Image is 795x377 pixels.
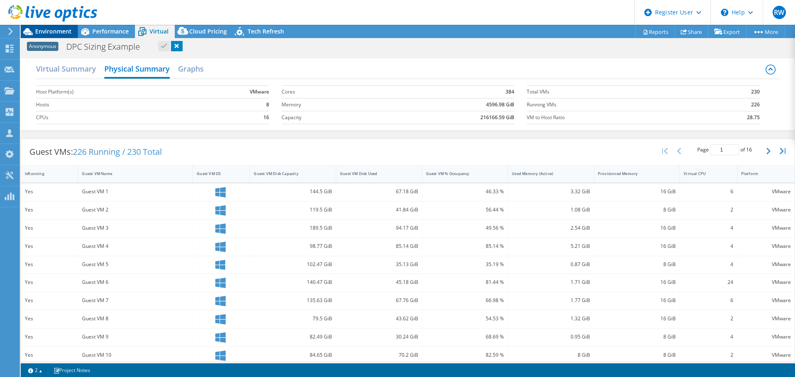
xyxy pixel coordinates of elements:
div: VMware [741,351,791,360]
div: 49.56 % [426,223,504,233]
div: 67.76 GiB [340,296,418,305]
b: 4596.98 GiB [486,101,514,109]
b: 230 [751,88,760,96]
div: 135.63 GiB [254,296,332,305]
a: Export [708,25,747,38]
div: 45.18 GiB [340,278,418,287]
div: 102.47 GiB [254,260,332,269]
label: Capacity [282,113,378,122]
div: 16 GiB [598,278,676,287]
label: CPUs [36,113,195,122]
div: 3.32 GiB [512,187,590,196]
div: 8 GiB [512,351,590,360]
span: Tech Refresh [248,27,284,35]
div: Yes [25,260,74,269]
div: 24 [684,278,733,287]
div: 1.77 GiB [512,296,590,305]
div: Guest VMs: [21,139,170,165]
div: 85.14 GiB [340,242,418,251]
h2: Graphs [178,60,204,77]
b: 8 [266,101,269,109]
span: Anonymous [27,42,58,51]
div: 54.53 % [426,314,504,323]
div: VMware [741,278,791,287]
div: 8 GiB [598,332,676,341]
div: Guest VM 6 [82,278,189,287]
div: 4 [684,242,733,251]
div: 0.95 GiB [512,332,590,341]
h1: DPC Sizing Example [63,42,153,51]
div: 43.62 GiB [340,314,418,323]
div: Yes [25,351,74,360]
div: Guest VM 5 [82,260,189,269]
div: 1.71 GiB [512,278,590,287]
div: 30.24 GiB [340,332,418,341]
div: Guest VM Name [82,171,179,176]
div: 46.33 % [426,187,504,196]
div: Yes [25,223,74,233]
label: Hosts [36,101,195,109]
div: 119.5 GiB [254,205,332,214]
label: Memory [282,101,378,109]
div: 2 [684,205,733,214]
div: VMware [741,187,791,196]
div: Guest VM 4 [82,242,189,251]
b: 28.75 [747,113,760,122]
div: Yes [25,296,74,305]
div: 8 GiB [598,351,676,360]
a: Project Notes [48,365,96,375]
div: 1.08 GiB [512,205,590,214]
input: jump to page [710,144,739,155]
div: 8 GiB [598,260,676,269]
b: VMware [250,88,269,96]
div: 68.69 % [426,332,504,341]
label: Host Platform(s) [36,88,195,96]
div: 16 GiB [598,314,676,323]
div: Guest VM 9 [82,332,189,341]
div: 2.54 GiB [512,223,590,233]
span: RW [773,6,786,19]
div: Guest VM 2 [82,205,189,214]
div: 144.5 GiB [254,187,332,196]
div: 94.17 GiB [340,223,418,233]
div: 16 GiB [598,187,676,196]
div: Guest VM 8 [82,314,189,323]
div: Guest VM 10 [82,351,189,360]
div: 81.44 % [426,278,504,287]
div: Guest VM 3 [82,223,189,233]
b: 216166.59 GiB [480,113,514,122]
div: 189.5 GiB [254,223,332,233]
div: Virtual CPU [684,171,723,176]
div: Yes [25,278,74,287]
div: Guest VM 1 [82,187,189,196]
div: Used Memory (Active) [512,171,580,176]
label: VM to Host Ratio [527,113,705,122]
div: 2 [684,314,733,323]
label: Cores [282,88,378,96]
div: 82.49 GiB [254,332,332,341]
span: Performance [92,27,129,35]
span: Cloud Pricing [189,27,227,35]
div: 66.98 % [426,296,504,305]
div: 16 GiB [598,223,676,233]
span: Environment [35,27,72,35]
div: 6 [684,296,733,305]
div: VMware [741,332,791,341]
div: 82.59 % [426,351,504,360]
label: Running VMs [527,101,705,109]
div: 56.44 % [426,205,504,214]
div: VMware [741,242,791,251]
div: Yes [25,242,74,251]
div: Guest VM Disk Used [340,171,408,176]
div: IsRunning [25,171,64,176]
div: 0.87 GiB [512,260,590,269]
div: 35.13 GiB [340,260,418,269]
span: Page of [697,144,752,155]
div: VMware [741,296,791,305]
span: 226 Running / 230 Total [73,146,162,157]
div: 1.32 GiB [512,314,590,323]
div: Guest VM Disk Capacity [254,171,322,176]
div: VMware [741,223,791,233]
div: 4 [684,332,733,341]
a: More [746,25,785,38]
